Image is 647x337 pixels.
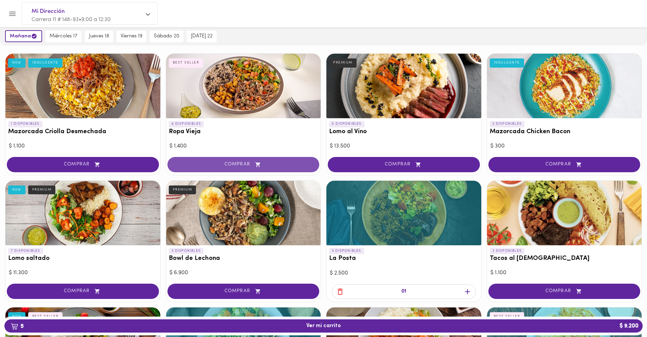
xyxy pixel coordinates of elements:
p: 1 DISPONIBLES [8,121,42,127]
span: Ver mi carrito [306,323,341,329]
div: NEW [8,185,25,194]
div: $ 1.100 [490,269,639,277]
button: COMPRAR [167,157,320,172]
span: COMPRAR [497,288,632,294]
div: BEST SELLER [28,312,63,321]
h3: Mazorcada Criolla Desmechada [8,128,158,136]
button: mañana [5,30,42,42]
button: COMPRAR [328,157,480,172]
p: 01 [401,288,406,296]
div: $ 1.100 [9,142,157,150]
p: 3 DISPONIBLES [329,248,364,254]
span: COMPRAR [176,288,311,294]
b: 5 [6,322,28,331]
div: PREMIUM [28,185,56,194]
div: Lomo saltado [5,181,160,245]
div: La Posta [326,181,481,245]
div: BEST SELLER [169,58,203,67]
span: COMPRAR [15,162,150,167]
div: $ 13.500 [330,142,478,150]
div: Mazorcada Chicken Bacon [487,54,642,118]
h3: Lomo al Vino [329,128,479,136]
h3: Ropa Vieja [169,128,318,136]
div: $ 11.300 [9,269,157,277]
div: Bowl de Lechona [166,181,321,245]
div: $ 2.500 [330,269,478,277]
button: COMPRAR [7,157,159,172]
span: jueves 18 [89,33,109,39]
p: 2 DISPONIBLES [490,121,525,127]
iframe: Messagebird Livechat Widget [608,298,640,330]
div: NEW [8,58,25,67]
h3: Lomo saltado [8,255,158,262]
span: COMPRAR [176,162,311,167]
div: $ 1.400 [169,142,318,150]
h3: Tacos al [DEMOGRAPHIC_DATA] [490,255,639,262]
button: COMPRAR [7,284,159,299]
span: miércoles 17 [50,33,77,39]
div: Ropa Vieja [166,54,321,118]
div: Tacos al Pastor [487,181,642,245]
div: Lomo al Vino [326,54,481,118]
button: jueves 18 [85,31,113,42]
span: Carrera 11 # 148-93 • 9:00 a 12:30 [32,17,111,22]
p: 7 DISPONIBLES [8,248,43,254]
div: INDULGENTE [490,58,524,67]
button: COMPRAR [167,284,320,299]
button: COMPRAR [488,157,641,172]
div: $ 300 [490,142,639,150]
img: cart.png [11,323,18,330]
span: COMPRAR [497,162,632,167]
p: 3 DISPONIBLES [169,248,204,254]
div: NEW [8,312,25,321]
div: PREMIUM [169,185,196,194]
span: COMPRAR [336,162,471,167]
h3: La Posta [329,255,479,262]
p: 5 DISPONIBLES [329,121,364,127]
span: mañana [10,33,37,39]
div: INDULGENTE [28,58,62,67]
button: [DATE] 22 [187,31,217,42]
div: Mazorcada Criolla Desmechada [5,54,160,118]
span: viernes 19 [121,33,142,39]
button: 5Ver mi carrito$ 9.200 [4,319,643,333]
div: BEST SELLER [490,312,524,321]
span: [DATE] 22 [191,33,213,39]
span: COMPRAR [15,288,150,294]
h3: Bowl de Lechona [169,255,318,262]
span: sábado 20 [154,33,179,39]
p: 4 DISPONIBLES [169,121,204,127]
button: Menu [4,5,21,22]
div: $ 6.900 [169,269,318,277]
p: 2 DISPONIBLES [490,248,525,254]
button: miércoles 17 [46,31,82,42]
span: Mi Dirección [32,7,141,16]
button: COMPRAR [488,284,641,299]
div: PREMIUM [329,58,357,67]
button: sábado 20 [150,31,183,42]
button: viernes 19 [116,31,146,42]
h3: Mazorcada Chicken Bacon [490,128,639,136]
